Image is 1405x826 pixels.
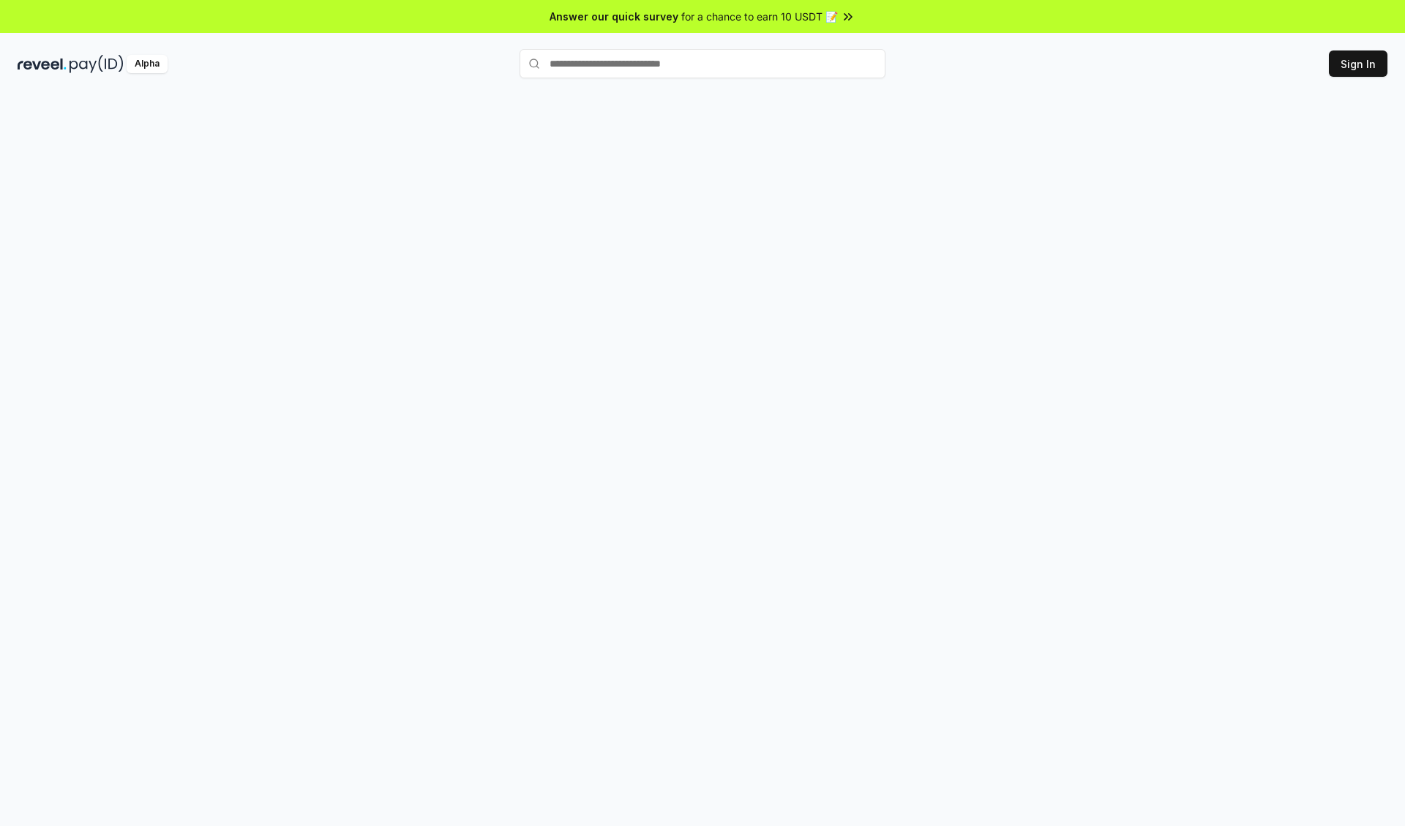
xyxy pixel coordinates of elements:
img: pay_id [70,55,124,73]
div: Alpha [127,55,168,73]
button: Sign In [1329,50,1387,77]
img: reveel_dark [18,55,67,73]
span: Answer our quick survey [550,9,678,24]
span: for a chance to earn 10 USDT 📝 [681,9,838,24]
